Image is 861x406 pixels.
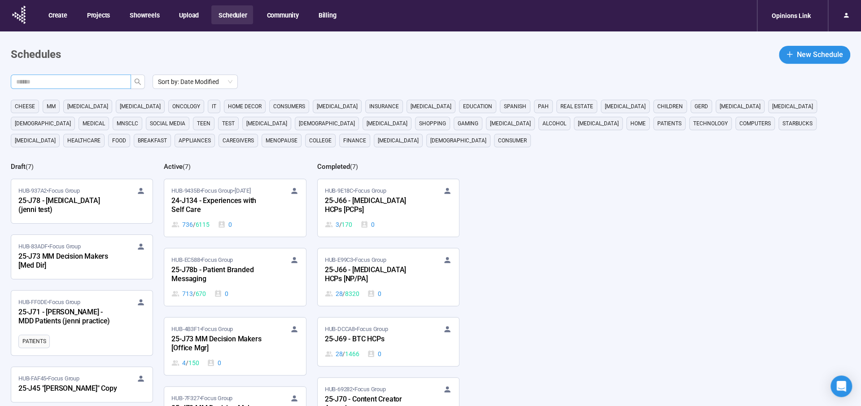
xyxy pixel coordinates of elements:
[772,102,813,111] span: [MEDICAL_DATA]
[273,102,305,111] span: consumers
[222,119,235,128] span: Test
[11,235,153,279] a: HUB-83ADF•Focus Group25-J73 MM Decision Makers [Med Dir]
[131,75,145,89] button: search
[367,119,407,128] span: [MEDICAL_DATA]
[80,5,116,24] button: Projects
[325,186,386,195] span: HUB-9E18C • Focus Group
[325,349,359,359] div: 28
[18,298,80,307] span: HUB-FF0DE • Focus Group
[11,46,61,63] h1: Schedules
[171,186,250,195] span: HUB-9435B • Focus Group •
[463,102,492,111] span: education
[138,136,167,145] span: breakfast
[193,220,196,229] span: /
[782,119,813,128] span: starbucks
[830,375,852,397] div: Open Intercom Messenger
[318,318,459,366] a: HUB-DCCA8•Focus Group25-J69 - BTC HCPs28 / 14660
[211,5,253,24] button: Scheduler
[343,136,366,145] span: finance
[657,119,682,128] span: Patients
[171,195,270,216] div: 24-J134 - Experiences with Self Care
[11,163,26,171] h2: Draft
[345,349,359,359] span: 1466
[67,102,108,111] span: [MEDICAL_DATA]
[693,119,728,128] span: technology
[350,163,358,170] span: ( 7 )
[186,358,188,368] span: /
[183,163,191,170] span: ( 7 )
[18,307,117,327] div: 25-J71 - [PERSON_NAME] - MDD Patients (jenni practice)
[15,102,35,111] span: cheese
[235,187,251,194] time: [DATE]
[458,119,478,128] span: gaming
[172,5,205,24] button: Upload
[172,102,200,111] span: oncology
[15,136,56,145] span: [MEDICAL_DATA]
[605,102,646,111] span: [MEDICAL_DATA]
[112,136,126,145] span: Food
[67,136,101,145] span: healthcare
[188,358,199,368] span: 150
[325,385,386,394] span: HUB-69282 • Focus Group
[542,119,566,128] span: alcohol
[171,358,199,368] div: 4
[325,220,352,229] div: 3
[720,102,760,111] span: [MEDICAL_DATA]
[164,318,306,375] a: HUB-4B3F1•Focus Group25-J73 MM Decision Makers [Office Mgr]4 / 1500
[246,119,287,128] span: [MEDICAL_DATA]
[228,102,262,111] span: home decor
[11,367,153,402] a: HUB-FAF45•Focus Group25-J45 "[PERSON_NAME]" Copy
[766,7,816,24] div: Opinions Link
[779,46,850,64] button: plusNew Schedule
[367,289,381,299] div: 0
[171,334,270,354] div: 25-J73 MM Decision Makers [Office Mgr]
[367,349,381,359] div: 0
[411,102,451,111] span: [MEDICAL_DATA]
[504,102,526,111] span: Spanish
[207,358,221,368] div: 0
[325,265,424,285] div: 25-J66 - [MEDICAL_DATA] HCPs [NP/PA]
[318,248,459,306] a: HUB-E99C3•Focus Group25-J66 - [MEDICAL_DATA] HCPs [NP/PA]28 / 83200
[117,119,138,128] span: mnsclc
[299,119,355,128] span: [DEMOGRAPHIC_DATA]
[171,265,270,285] div: 25-J78b - Patient Branded Messaging
[214,289,228,299] div: 0
[325,195,424,216] div: 25-J66 - [MEDICAL_DATA] HCPs [PCPs]
[122,5,166,24] button: Showreels
[797,49,843,60] span: New Schedule
[325,334,424,345] div: 25-J69 - BTC HCPs
[15,119,71,128] span: [DEMOGRAPHIC_DATA]
[41,5,74,24] button: Create
[47,102,56,111] span: MM
[171,394,232,403] span: HUB-7F327 • Focus Group
[369,102,399,111] span: Insurance
[695,102,708,111] span: GERD
[158,75,232,88] span: Sort by: Date Modified
[18,186,80,195] span: HUB-937A2 • Focus Group
[196,220,210,229] span: 6115
[197,119,210,128] span: Teen
[317,163,350,171] h2: Completed
[18,195,117,216] div: 25-J78 - [MEDICAL_DATA] (jenni test)
[317,102,358,111] span: [MEDICAL_DATA]
[309,136,332,145] span: college
[430,136,486,145] span: [DEMOGRAPHIC_DATA]
[560,102,593,111] span: real estate
[193,289,196,299] span: /
[786,51,793,58] span: plus
[171,256,233,265] span: HUB-EC588 • Focus Group
[342,289,345,299] span: /
[11,179,153,223] a: HUB-937A2•Focus Group25-J78 - [MEDICAL_DATA] (jenni test)
[490,119,531,128] span: [MEDICAL_DATA]
[739,119,771,128] span: computers
[311,5,343,24] button: Billing
[164,179,306,237] a: HUB-9435B•Focus Group•[DATE]24-J134 - Experiences with Self Care736 / 61150
[171,220,209,229] div: 736
[18,242,81,251] span: HUB-83ADF • Focus Group
[212,102,216,111] span: it
[378,136,419,145] span: [MEDICAL_DATA]
[83,119,105,128] span: medical
[120,102,161,111] span: [MEDICAL_DATA]
[18,383,117,395] div: 25-J45 "[PERSON_NAME]" Copy
[325,325,388,334] span: HUB-DCCA8 • Focus Group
